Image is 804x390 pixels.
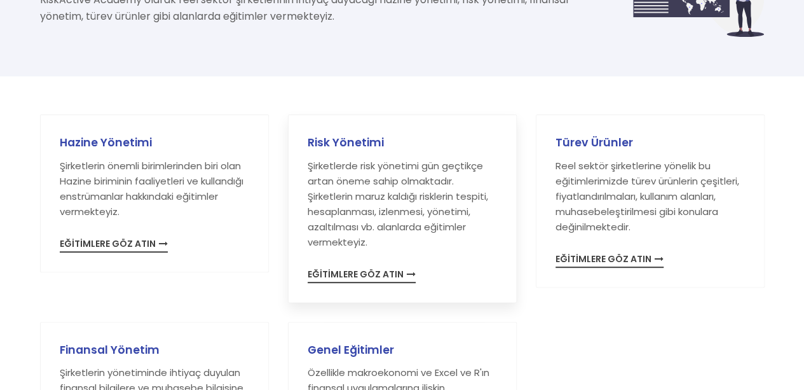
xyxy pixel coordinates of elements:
a: Hazine YönetimiŞirketlerin önemli birimlerinden biri olan Hazine biriminin faaliyetleri ve kullan... [60,137,249,250]
span: EĞİTİMLERE GÖZ ATIN [60,239,168,253]
p: Reel sektör şirketlerine yönelik bu eğitimlerimizde türev ürünlerin çeşitleri, fiyatlandırılmalar... [555,158,745,235]
p: Şirketlerin önemli birimlerinden biri olan Hazine biriminin faaliyetleri ve kullandığı enstrümanl... [60,158,249,219]
span: EĞİTİMLERE GÖZ ATIN [555,254,664,268]
span: EĞİTİMLERE GÖZ ATIN [308,270,416,283]
h3: Risk Yönetimi [308,137,497,149]
a: Risk YönetimiŞirketlerde risk yönetimi gün geçtikçe artan öneme sahip olmaktadır. Şirketlerin mar... [308,137,497,281]
a: Türev ÜrünlerReel sektör şirketlerine yönelik bu eğitimlerimizde türev ürünlerin çeşitleri, fiyat... [555,137,745,265]
h3: Genel Eğitimler [308,345,497,356]
h3: Hazine Yönetimi [60,137,249,149]
p: Şirketlerde risk yönetimi gün geçtikçe artan öneme sahip olmaktadır. Şirketlerin maruz kaldığı ri... [308,158,497,250]
h3: Türev Ürünler [555,137,745,149]
h3: Finansal Yönetim [60,345,249,356]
